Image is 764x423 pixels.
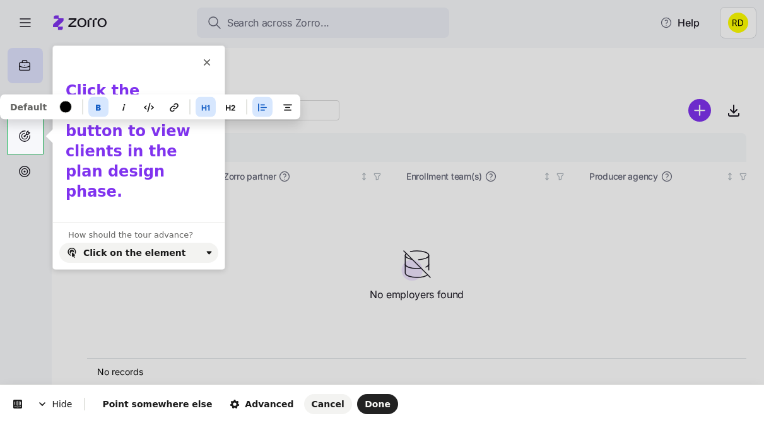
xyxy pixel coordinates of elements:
[222,394,301,414] button: Advanced
[304,394,352,414] button: Cancel
[312,399,344,409] span: Cancel
[59,243,218,263] button: Click on the element
[365,399,391,409] span: Done
[83,248,185,258] div: Click on the element
[3,97,54,117] button: Default
[230,399,293,409] span: Advanced
[102,399,212,409] span: Point somewhere else
[95,394,220,414] button: Point somewhere else
[68,230,193,240] span: How should the tour advance?
[66,82,196,200] b: Click the Prospects button to view clients in the plan design phase.
[25,386,85,422] span: Hide
[357,394,398,414] button: Done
